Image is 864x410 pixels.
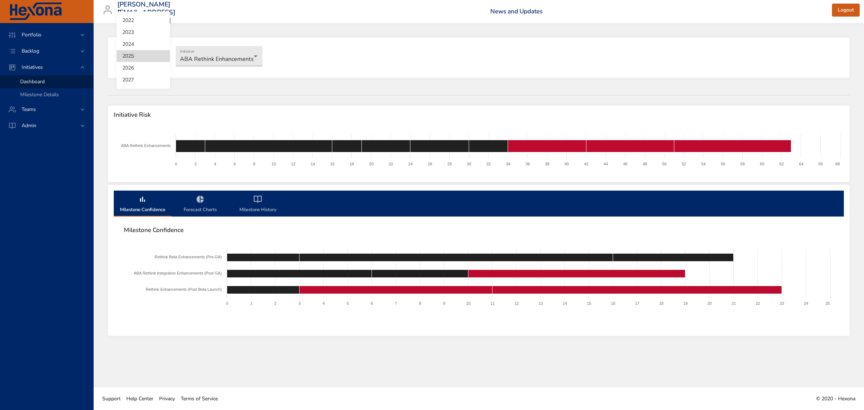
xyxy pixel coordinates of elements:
li: 2022 [117,14,170,26]
li: 2023 [117,26,170,38]
li: 2024 [117,38,170,50]
li: 2026 [117,62,170,74]
li: 2025 [117,50,170,62]
li: 2027 [117,74,170,86]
